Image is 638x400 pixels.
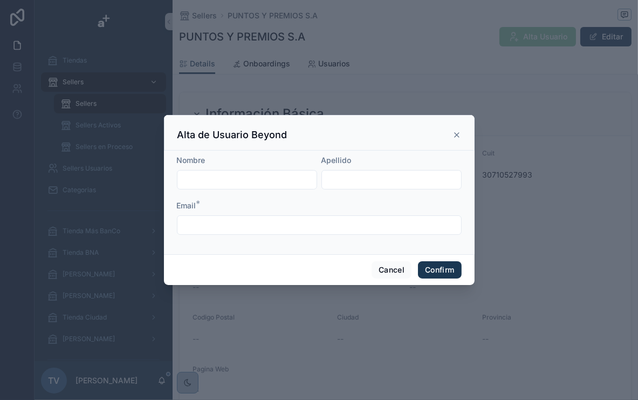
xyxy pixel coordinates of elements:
span: Email [177,201,196,210]
button: Cancel [372,261,411,279]
h3: Alta de Usuario Beyond [177,128,287,141]
span: Nombre [177,155,205,165]
span: Apellido [321,155,352,165]
button: Confirm [418,261,461,279]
